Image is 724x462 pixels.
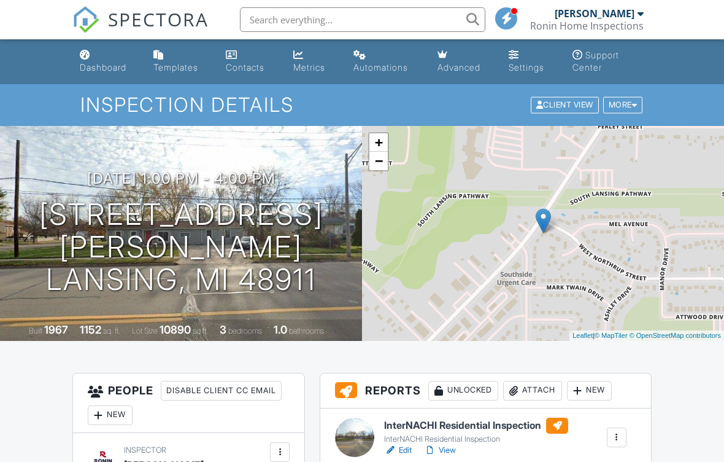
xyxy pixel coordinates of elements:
[384,434,568,444] div: InterNACHI Residential Inspection
[226,62,264,72] div: Contacts
[73,374,304,433] h3: People
[320,374,651,409] h3: Reports
[274,323,287,336] div: 1.0
[132,326,158,335] span: Lot Size
[289,326,324,335] span: bathrooms
[80,323,101,336] div: 1152
[630,332,721,339] a: © OpenStreetMap contributors
[572,332,593,339] a: Leaflet
[572,50,619,72] div: Support Center
[424,444,456,456] a: View
[437,62,480,72] div: Advanced
[221,44,279,79] a: Contacts
[240,7,485,32] input: Search everything...
[384,418,568,434] h6: InterNACHI Residential Inspection
[288,44,339,79] a: Metrics
[384,418,568,445] a: InterNACHI Residential Inspection InterNACHI Residential Inspection
[531,97,599,114] div: Client View
[428,381,498,401] div: Unlocked
[108,6,209,32] span: SPECTORA
[160,323,191,336] div: 10890
[228,326,262,335] span: bedrooms
[103,326,120,335] span: sq. ft.
[153,62,198,72] div: Templates
[433,44,495,79] a: Advanced
[384,444,412,456] a: Edit
[555,7,634,20] div: [PERSON_NAME]
[87,170,275,187] h3: [DATE] 1:00 pm - 4:00 pm
[193,326,208,335] span: sq.ft.
[369,133,388,152] a: Zoom in
[20,198,342,296] h1: [STREET_ADDRESS][PERSON_NAME] Lansing, MI 48911
[29,326,42,335] span: Built
[682,420,712,450] iframe: Intercom live chat
[72,17,209,42] a: SPECTORA
[595,332,628,339] a: © MapTiler
[530,100,602,109] a: Client View
[88,405,133,425] div: New
[80,94,644,116] h1: Inspection Details
[72,6,99,33] img: The Best Home Inspection Software - Spectora
[161,381,282,401] div: Disable Client CC Email
[568,44,649,79] a: Support Center
[603,97,643,114] div: More
[44,323,68,336] div: 1967
[349,44,422,79] a: Automations (Basic)
[148,44,211,79] a: Templates
[220,323,226,336] div: 3
[530,20,644,32] div: Ronin Home Inspections
[369,152,388,170] a: Zoom out
[567,381,612,401] div: New
[569,331,724,341] div: |
[353,62,408,72] div: Automations
[509,62,544,72] div: Settings
[503,381,562,401] div: Attach
[80,62,126,72] div: Dashboard
[504,44,558,79] a: Settings
[293,62,325,72] div: Metrics
[124,445,166,455] span: Inspector
[75,44,139,79] a: Dashboard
